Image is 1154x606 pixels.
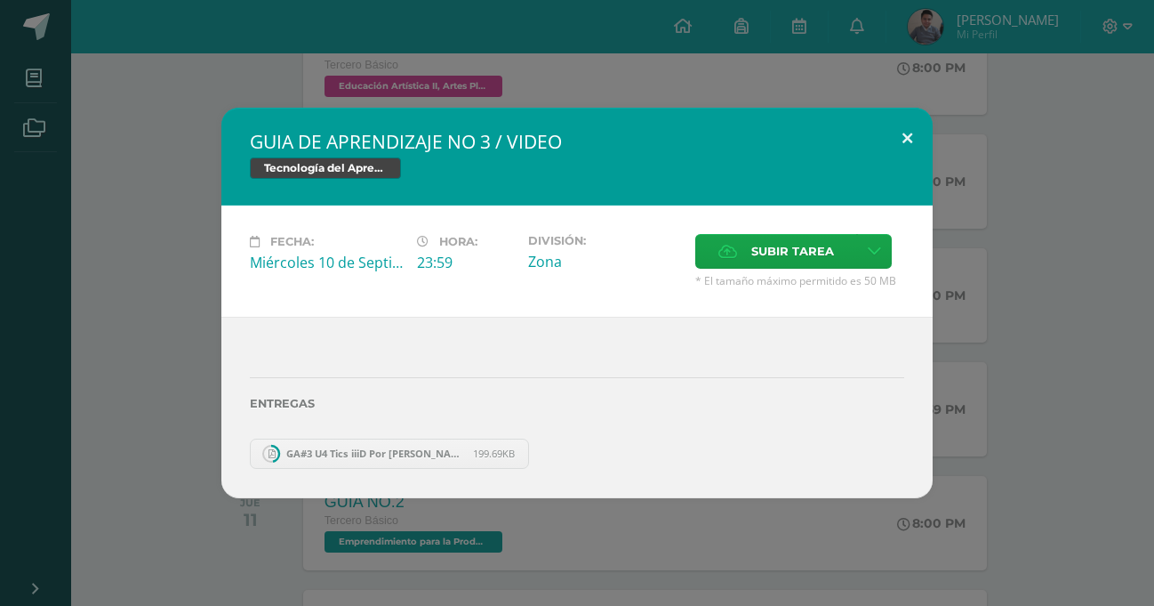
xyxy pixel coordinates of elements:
[528,234,681,247] label: División:
[250,129,904,154] h2: GUIA DE APRENDIZAJE NO 3 / VIDEO
[250,253,403,272] div: Miércoles 10 de Septiembre
[250,439,529,469] a: GA#3 U4 Tics iiiD Por Juan Pablo Escobar de Paz.pdf
[751,235,834,268] span: Subir tarea
[250,397,904,410] label: Entregas
[528,252,681,271] div: Zona
[882,108,933,168] button: Close (Esc)
[439,235,477,248] span: Hora:
[277,447,473,460] span: GA#3 U4 Tics iiiD Por [PERSON_NAME].pdf
[695,273,904,288] span: * El tamaño máximo permitido es 50 MB
[270,235,314,248] span: Fecha:
[473,447,515,460] span: 199.69KB
[250,158,401,179] span: Tecnología del Aprendizaje y la Comunicación (TIC)
[417,253,514,272] div: 23:59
